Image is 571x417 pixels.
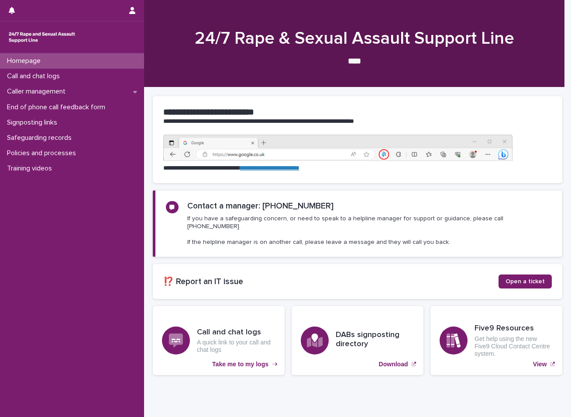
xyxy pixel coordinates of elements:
p: A quick link to your call and chat logs [197,339,275,354]
a: View [430,306,562,375]
p: Caller management [3,87,72,96]
p: Signposting links [3,118,64,127]
p: Policies and processes [3,149,83,157]
h3: Call and chat logs [197,328,275,337]
p: End of phone call feedback form [3,103,112,111]
h2: Contact a manager: [PHONE_NUMBER] [187,201,334,211]
h1: 24/7 Rape & Sexual Assault Support Line [153,28,556,49]
h2: ⁉️ Report an IT issue [163,277,499,287]
a: Open a ticket [499,275,552,288]
span: Open a ticket [506,278,545,285]
p: Download [379,361,408,368]
img: rhQMoQhaT3yELyF149Cw [7,28,77,46]
a: Download [292,306,423,375]
img: https%3A%2F%2Fcdn.document360.io%2F0deca9d6-0dac-4e56-9e8f-8d9979bfce0e%2FImages%2FDocumentation%... [163,135,513,161]
p: Call and chat logs [3,72,67,80]
p: If you have a safeguarding concern, or need to speak to a helpline manager for support or guidanc... [187,215,551,247]
p: Get help using the new Five9 Cloud Contact Centre system. [475,335,553,357]
a: Take me to my logs [153,306,285,375]
p: Homepage [3,57,48,65]
p: Training videos [3,164,59,173]
p: Take me to my logs [212,361,268,368]
p: Safeguarding records [3,134,79,142]
h3: Five9 Resources [475,324,553,334]
h3: DABs signposting directory [336,330,414,349]
p: View [533,361,547,368]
